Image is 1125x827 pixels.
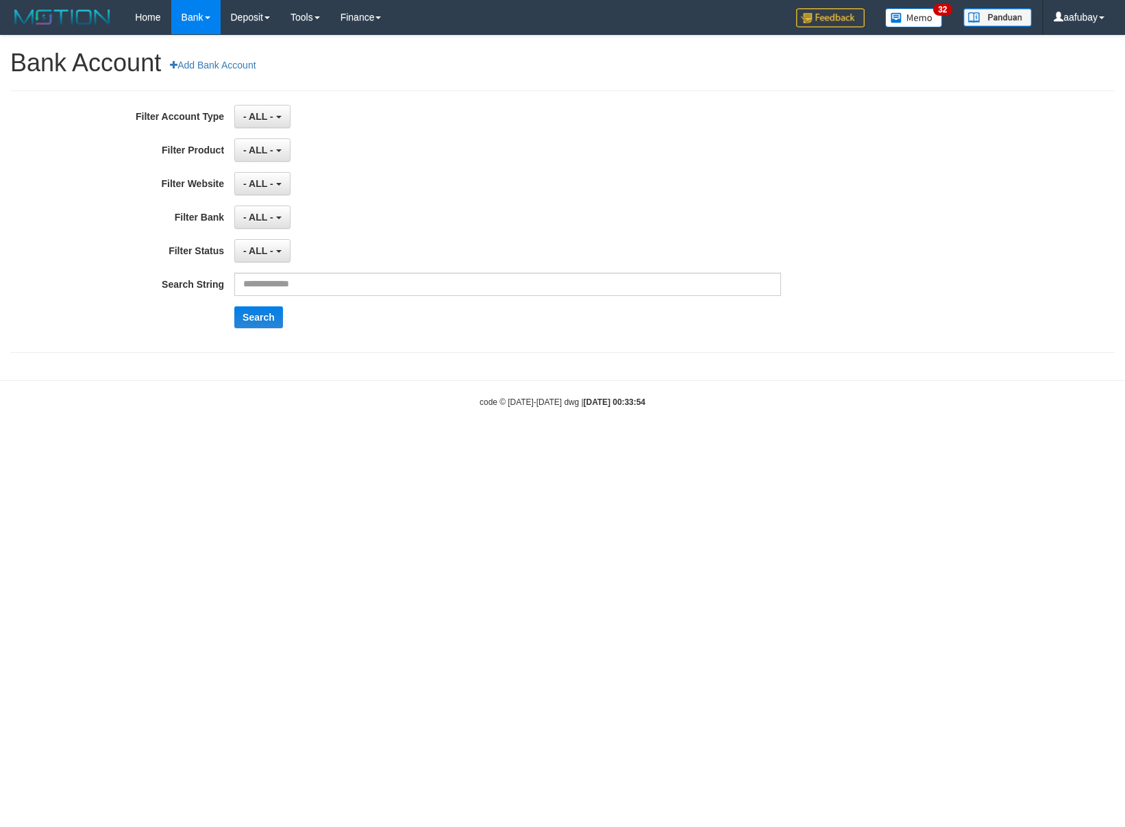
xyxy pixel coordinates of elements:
button: - ALL - [234,172,290,195]
button: - ALL - [234,105,290,128]
button: Search [234,306,283,328]
h1: Bank Account [10,49,1115,77]
span: - ALL - [243,111,273,122]
span: - ALL - [243,145,273,156]
button: - ALL - [234,239,290,262]
img: Feedback.jpg [796,8,865,27]
img: MOTION_logo.png [10,7,114,27]
img: panduan.png [963,8,1032,27]
span: - ALL - [243,212,273,223]
a: Add Bank Account [161,53,264,77]
span: - ALL - [243,178,273,189]
small: code © [DATE]-[DATE] dwg | [480,397,645,407]
span: - ALL - [243,245,273,256]
span: 32 [933,3,952,16]
button: - ALL - [234,206,290,229]
img: Button%20Memo.svg [885,8,943,27]
button: - ALL - [234,138,290,162]
strong: [DATE] 00:33:54 [584,397,645,407]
